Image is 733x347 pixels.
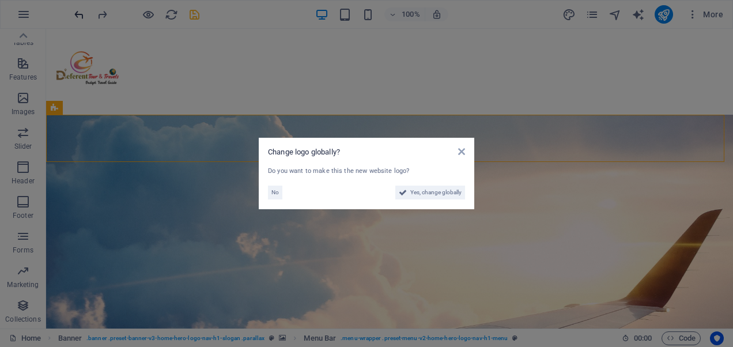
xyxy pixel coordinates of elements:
span: Change logo globally? [268,148,340,156]
button: Yes, change globally [395,186,465,199]
span: No [271,186,279,199]
button: No [268,186,282,199]
div: Do you want to make this the new website logo? [268,167,465,176]
span: Yes, change globally [410,186,462,199]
